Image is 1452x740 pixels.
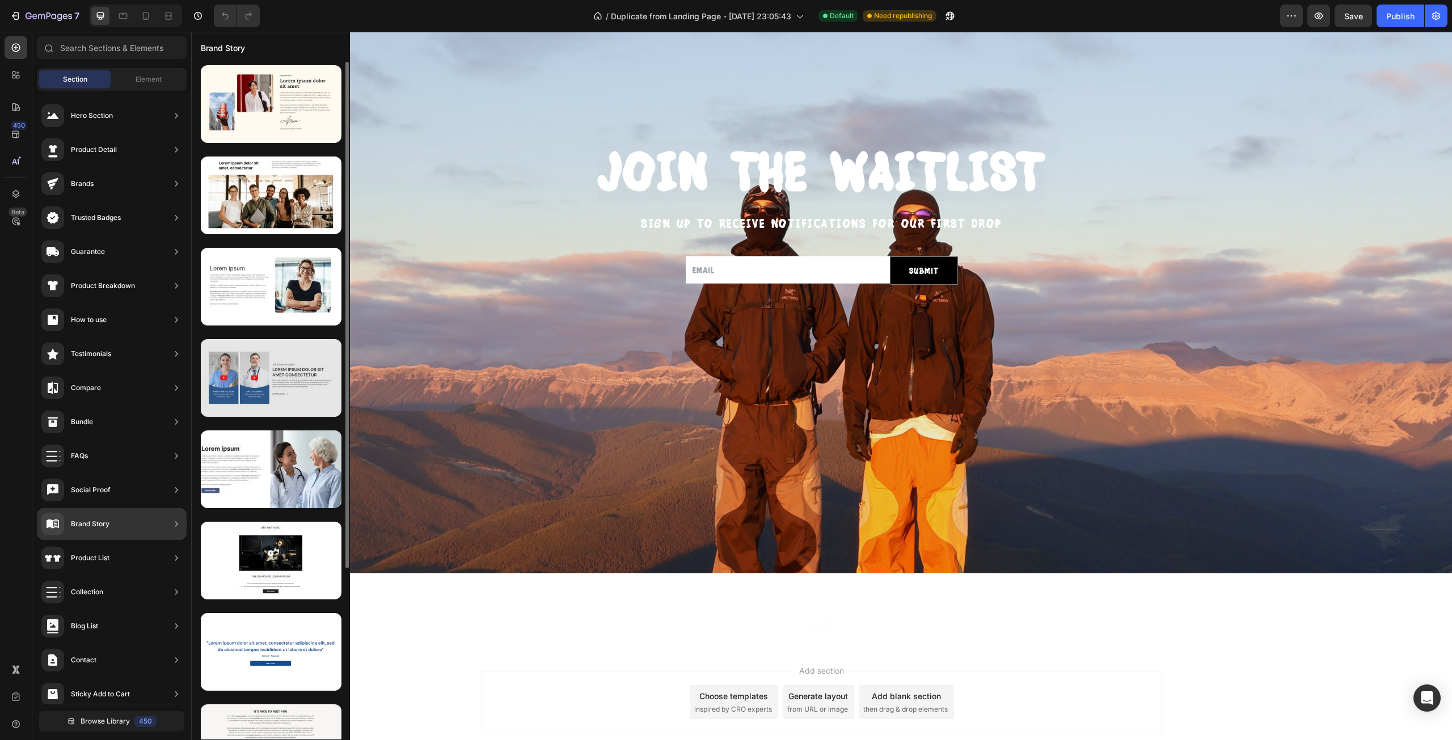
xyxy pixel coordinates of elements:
[71,348,111,360] div: Testimonials
[71,586,103,598] div: Collection
[608,571,653,616] img: gempages_578981310349968177-49efff42-19d5-437b-95de-ed5587cbc809.png
[681,658,750,670] div: Add blank section
[11,121,27,130] div: 450
[71,518,109,530] div: Brand Story
[63,74,87,84] span: Section
[71,620,98,632] div: Blog List
[214,5,260,27] div: Undo/Redo
[71,144,117,155] div: Product Detail
[603,633,657,645] span: Add section
[191,32,1452,740] iframe: Design area
[71,416,93,428] div: Bundle
[71,212,121,223] div: Trusted Badges
[71,178,94,189] div: Brands
[830,11,854,21] span: Default
[5,5,85,27] button: 7
[611,10,791,22] span: Duplicate from Landing Page - [DATE] 23:05:43
[71,314,107,325] div: How to use
[134,716,157,727] div: 450
[1335,5,1372,27] button: Save
[71,110,113,121] div: Hero Section
[9,208,27,217] div: Beta
[1344,11,1363,21] span: Save
[1386,10,1415,22] div: Publish
[495,225,699,252] input: Email
[71,280,135,291] div: Product Breakdown
[81,716,130,726] span: Browse Library
[74,9,79,23] p: 7
[71,246,105,257] div: Guarantee
[508,658,577,670] div: Choose templates
[874,11,932,21] span: Need republishing
[71,382,101,394] div: Compare
[699,225,766,252] button: Submit
[606,10,609,22] span: /
[71,450,88,462] div: FAQs
[1377,5,1424,27] button: Publish
[718,232,748,246] div: Submit
[71,654,96,666] div: Contact
[1413,684,1441,712] div: Open Intercom Messenger
[596,673,657,683] span: from URL or image
[672,673,757,683] span: then drag & drop elements
[39,711,184,731] button: Browse Library450
[71,552,109,564] div: Product List
[301,181,961,201] p: Sign up to receive NOtifications for our first drop
[503,673,581,683] span: inspired by CRO experts
[597,658,657,670] div: Generate layout
[71,688,130,700] div: Sticky Add to Cart
[37,36,187,59] input: Search Sections & Elements
[136,74,162,84] span: Element
[407,104,854,170] span: JOIN THE WAITLIST
[71,484,111,496] div: Social Proof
